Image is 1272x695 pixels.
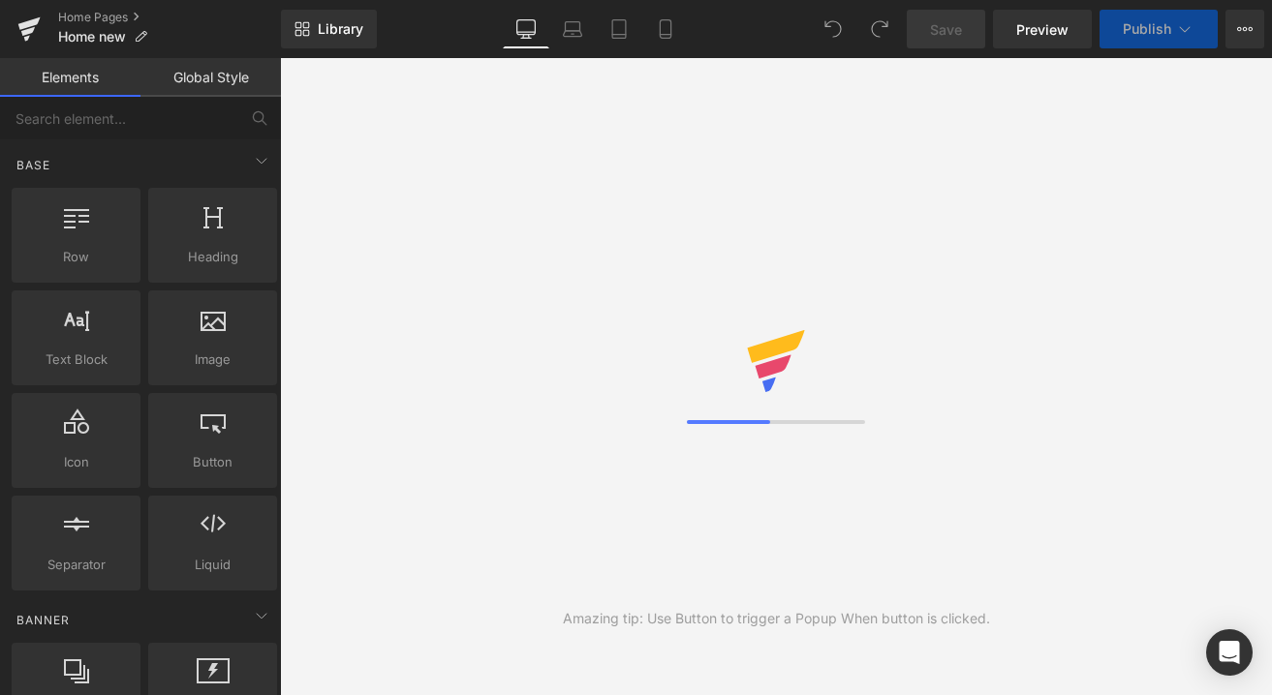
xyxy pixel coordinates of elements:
[318,20,363,38] span: Library
[58,10,281,25] a: Home Pages
[563,608,990,629] div: Amazing tip: Use Button to trigger a Popup When button is clicked.
[154,349,271,370] span: Image
[1100,10,1218,48] button: Publish
[930,19,962,40] span: Save
[1016,19,1069,40] span: Preview
[140,58,281,97] a: Global Style
[154,247,271,267] span: Heading
[281,10,377,48] a: New Library
[1123,21,1171,37] span: Publish
[549,10,596,48] a: Laptop
[860,10,899,48] button: Redo
[17,247,135,267] span: Row
[154,555,271,575] span: Liquid
[642,10,689,48] a: Mobile
[1206,629,1253,676] div: Open Intercom Messenger
[17,349,135,370] span: Text Block
[503,10,549,48] a: Desktop
[1225,10,1264,48] button: More
[814,10,853,48] button: Undo
[17,555,135,575] span: Separator
[17,452,135,472] span: Icon
[15,611,72,629] span: Banner
[154,452,271,472] span: Button
[993,10,1092,48] a: Preview
[596,10,642,48] a: Tablet
[15,156,52,174] span: Base
[58,29,126,45] span: Home new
